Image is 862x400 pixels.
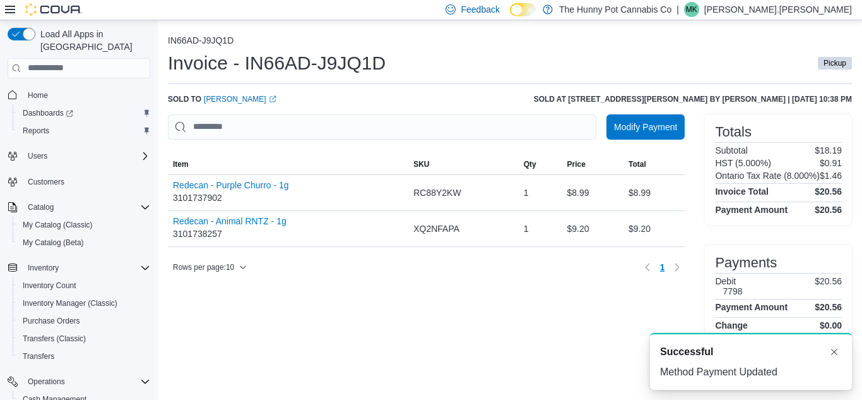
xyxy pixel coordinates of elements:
[519,180,562,205] div: 1
[23,298,117,308] span: Inventory Manager (Classic)
[655,257,670,277] button: Page 1 of 1
[23,200,150,215] span: Catalog
[510,3,536,16] input: Dark Mode
[562,154,623,174] button: Price
[715,186,769,197] h4: Invoice Total
[168,51,386,76] h1: Invoice - IN66AD-J9JQ1D
[715,205,788,215] h4: Payment Amount
[815,186,842,197] h4: $20.56
[13,216,155,234] button: My Catalog (Classic)
[18,217,150,233] span: My Catalog (Classic)
[562,216,623,241] div: $9.20
[818,57,852,70] span: Pickup
[18,296,150,311] span: Inventory Manager (Classic)
[18,331,150,346] span: Transfers (Classic)
[820,158,842,168] p: $0.91
[640,257,685,277] nav: Pagination for table: MemoryTable from EuiInMemoryTable
[28,202,54,212] span: Catalog
[3,147,155,165] button: Users
[23,148,52,164] button: Users
[562,180,623,205] div: $8.99
[23,334,86,344] span: Transfers (Classic)
[168,260,252,275] button: Rows per page:10
[13,104,155,122] a: Dashboards
[413,185,461,200] span: RC88Y2KW
[623,216,685,241] div: $9.20
[461,3,499,16] span: Feedback
[173,262,234,272] span: Rows per page : 10
[614,121,677,133] span: Modify Payment
[18,313,85,329] a: Purchase Orders
[23,174,150,190] span: Customers
[168,154,408,174] button: Item
[676,2,679,17] p: |
[3,173,155,191] button: Customers
[408,154,519,174] button: SKU
[23,108,73,118] span: Dashboards
[28,90,48,100] span: Home
[18,296,122,311] a: Inventory Manager (Classic)
[13,312,155,330] button: Purchase Orders
[18,235,89,250] a: My Catalog (Beta)
[413,159,429,169] span: SKU
[168,35,233,45] button: IN66AD-J9JQ1D
[18,217,98,233] a: My Catalog (Classic)
[28,151,47,161] span: Users
[168,94,276,104] div: Sold to
[670,260,685,275] button: Next page
[18,331,91,346] a: Transfers (Classic)
[173,159,189,169] span: Item
[715,158,770,168] h6: HST (5.000%)
[18,278,150,293] span: Inventory Count
[23,351,54,361] span: Transfers
[715,276,742,286] h6: Debit
[18,235,150,250] span: My Catalog (Beta)
[13,348,155,365] button: Transfers
[660,344,842,360] div: Notification
[13,294,155,312] button: Inventory Manager (Classic)
[715,145,747,155] h6: Subtotal
[13,234,155,252] button: My Catalog (Beta)
[168,114,596,140] input: This is a search bar. As you type, the results lower in the page will automatically filter.
[173,216,286,241] div: 3101738257
[704,2,852,17] p: [PERSON_NAME].[PERSON_NAME]
[28,263,59,273] span: Inventory
[25,3,82,16] img: Cova
[567,159,586,169] span: Price
[510,16,511,17] span: Dark Mode
[660,261,665,274] span: 1
[35,28,150,53] span: Load All Apps in [GEOGRAPHIC_DATA]
[534,94,852,104] h6: Sold at [STREET_ADDRESS][PERSON_NAME] by [PERSON_NAME] | [DATE] 10:38 PM
[23,126,49,136] span: Reports
[413,221,459,236] span: XQ2NFAPA
[3,373,155,391] button: Operations
[660,344,713,360] span: Successful
[815,205,842,215] h4: $20.56
[684,2,699,17] div: Malcolm King.McGowan
[815,145,842,155] p: $18.19
[640,260,655,275] button: Previous page
[23,281,76,291] span: Inventory Count
[18,278,81,293] a: Inventory Count
[23,316,80,326] span: Purchase Orders
[173,180,289,205] div: 3101737902
[23,174,69,190] a: Customers
[23,260,150,276] span: Inventory
[13,277,155,294] button: Inventory Count
[23,88,53,103] a: Home
[827,344,842,360] button: Dismiss toast
[18,106,78,121] a: Dashboards
[3,198,155,216] button: Catalog
[660,365,842,380] div: Method Payment Updated
[824,58,846,69] span: Pickup
[715,124,751,140] h3: Totals
[28,377,65,387] span: Operations
[23,374,150,389] span: Operations
[204,94,276,104] a: [PERSON_NAME]External link
[715,302,788,312] h4: Payment Amount
[168,35,852,48] nav: An example of EuiBreadcrumbs
[815,302,842,312] h4: $20.56
[18,349,59,364] a: Transfers
[519,154,562,174] button: Qty
[13,122,155,140] button: Reports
